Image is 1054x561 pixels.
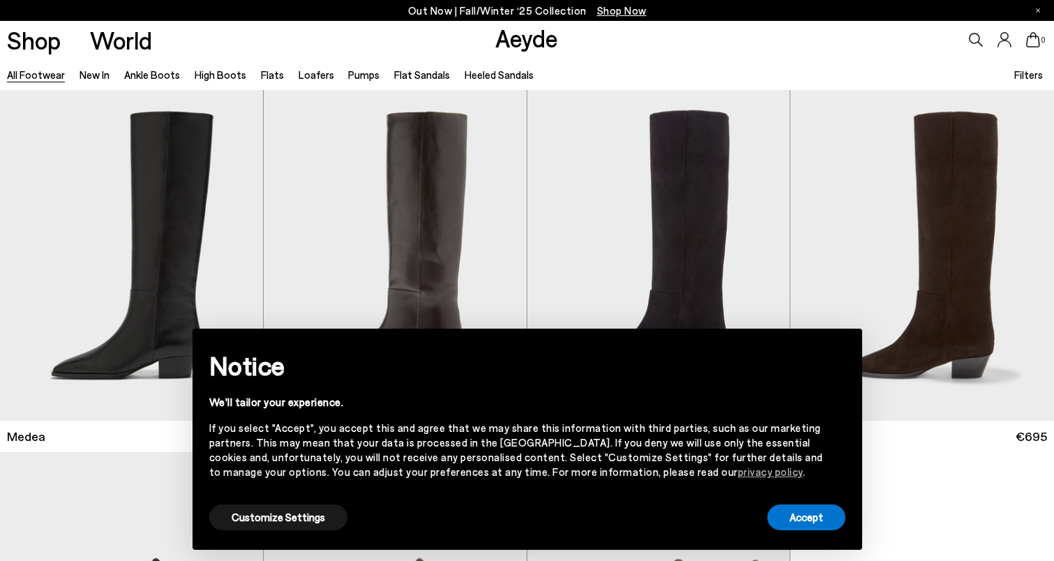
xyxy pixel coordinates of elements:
[1016,428,1047,445] span: €695
[209,504,347,530] button: Customize Settings
[790,421,1054,452] a: Medea €695
[7,28,61,52] a: Shop
[767,504,845,530] button: Accept
[348,68,379,81] a: Pumps
[394,68,450,81] a: Flat Sandals
[195,68,246,81] a: High Boots
[738,465,803,478] a: privacy policy
[1026,32,1040,47] a: 0
[299,68,334,81] a: Loafers
[1040,36,1047,44] span: 0
[495,23,558,52] a: Aeyde
[408,2,647,20] p: Out Now | Fall/Winter ‘25 Collection
[264,90,527,421] img: Medea Knee-High Boots
[124,68,180,81] a: Ankle Boots
[465,68,534,81] a: Heeled Sandals
[823,333,857,366] button: Close this notice
[90,28,152,52] a: World
[835,339,845,359] span: ×
[527,90,790,421] img: Medea Suede Knee-High Boots
[80,68,110,81] a: New In
[209,395,823,410] div: We'll tailor your experience.
[7,428,45,445] span: Medea
[7,68,65,81] a: All Footwear
[597,4,647,17] span: Navigate to /collections/new-in
[209,421,823,479] div: If you select "Accept", you accept this and agree that we may share this information with third p...
[790,90,1054,421] img: Medea Suede Knee-High Boots
[261,68,284,81] a: Flats
[209,347,823,384] h2: Notice
[1014,68,1043,81] span: Filters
